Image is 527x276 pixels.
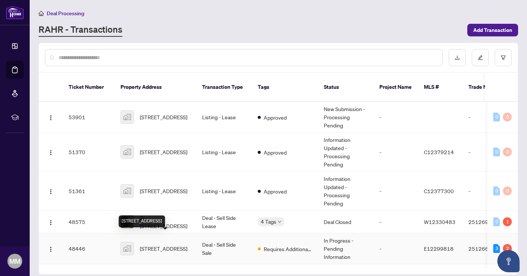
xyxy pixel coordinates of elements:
td: 2512694 [462,211,514,233]
img: thumbnail-img [121,111,134,123]
img: Logo [48,246,54,252]
img: thumbnail-img [121,146,134,158]
span: Requires Additional Docs [264,245,312,253]
td: Deal Closed [318,211,373,233]
th: Ticket Number [63,73,115,102]
div: 0 [503,147,512,156]
span: Add Transaction [473,24,512,36]
span: filter [501,55,506,60]
td: - [462,172,514,211]
div: 2 [503,244,512,253]
div: 0 [503,186,512,195]
span: Deal Processing [47,10,84,17]
div: 0 [503,113,512,121]
td: 48575 [63,211,115,233]
span: down [278,220,281,224]
th: Status [318,73,373,102]
td: Listing - Lease [196,133,252,172]
span: [STREET_ADDRESS] [140,113,187,121]
th: MLS # [418,73,462,102]
th: Transaction Type [196,73,252,102]
th: Tags [252,73,318,102]
button: edit [472,49,489,66]
button: Add Transaction [467,24,518,36]
img: Logo [48,220,54,225]
div: 1 [503,217,512,226]
th: Project Name [373,73,418,102]
span: Approved [264,113,287,121]
span: download [455,55,460,60]
td: 48446 [63,233,115,264]
td: Deal - Sell Side Sale [196,233,252,264]
th: Trade Number [462,73,514,102]
td: - [373,211,418,233]
td: 51361 [63,172,115,211]
a: RAHR - Transactions [39,23,122,37]
span: 4 Tags [261,217,276,226]
span: C12377300 [424,188,454,194]
td: 53901 [63,102,115,133]
td: 2512669 [462,233,514,264]
span: Approved [264,187,287,195]
span: W12330483 [424,218,455,225]
div: [STREET_ADDRESS] [119,215,165,227]
td: 51370 [63,133,115,172]
img: Logo [48,115,54,121]
img: logo [6,6,24,19]
td: Information Updated - Processing Pending [318,172,373,211]
span: Approved [264,148,287,156]
div: 3 [493,244,500,253]
span: edit [478,55,483,60]
img: Logo [48,189,54,195]
span: [STREET_ADDRESS] [140,244,187,253]
td: Information Updated - Processing Pending [318,133,373,172]
span: home [39,11,44,16]
td: - [373,172,418,211]
span: [STREET_ADDRESS] [140,148,187,156]
button: Logo [45,111,57,123]
td: Listing - Lease [196,172,252,211]
span: E12299818 [424,245,454,252]
div: 0 [493,147,500,156]
button: Logo [45,185,57,197]
td: - [462,102,514,133]
td: - [373,133,418,172]
div: 0 [493,186,500,195]
button: Open asap [497,250,520,272]
td: Deal - Sell Side Lease [196,211,252,233]
img: Logo [48,150,54,156]
button: Logo [45,146,57,158]
button: download [449,49,466,66]
td: Listing - Lease [196,102,252,133]
td: In Progress - Pending Information [318,233,373,264]
span: C12379214 [424,149,454,155]
th: Property Address [115,73,196,102]
button: filter [495,49,512,66]
img: thumbnail-img [121,185,134,197]
button: Logo [45,216,57,228]
button: Logo [45,243,57,254]
span: 2-[STREET_ADDRESS] [140,214,190,230]
td: - [462,133,514,172]
span: MM [9,256,20,266]
td: - [373,233,418,264]
img: thumbnail-img [121,242,134,255]
div: 0 [493,113,500,121]
td: - [373,102,418,133]
span: [STREET_ADDRESS] [140,187,187,195]
div: 0 [493,217,500,226]
td: New Submission - Processing Pending [318,102,373,133]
